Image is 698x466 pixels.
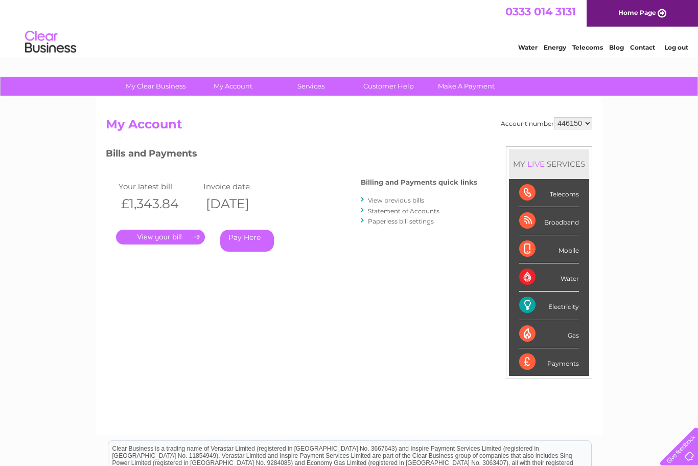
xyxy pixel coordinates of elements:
div: Mobile [519,235,579,263]
a: . [116,230,205,245]
div: MY SERVICES [509,149,589,179]
h4: Billing and Payments quick links [361,179,477,186]
h2: My Account [106,117,592,137]
div: Gas [519,320,579,348]
a: Water [518,43,538,51]
a: Blog [609,43,624,51]
a: Telecoms [572,43,603,51]
th: [DATE] [201,193,286,214]
th: £1,343.84 [116,193,201,214]
a: Make A Payment [424,77,508,96]
div: Electricity [519,292,579,320]
img: logo.png [25,27,77,58]
a: Statement of Accounts [368,207,439,215]
div: Broadband [519,207,579,235]
a: Paperless bill settings [368,217,434,225]
div: LIVE [525,159,547,169]
div: Clear Business is a trading name of Verastar Limited (registered in [GEOGRAPHIC_DATA] No. 3667643... [108,6,591,50]
td: Your latest bill [116,180,201,193]
a: My Clear Business [113,77,198,96]
a: Customer Help [346,77,431,96]
a: Contact [630,43,655,51]
div: Telecoms [519,179,579,207]
div: Payments [519,348,579,376]
a: Log out [664,43,688,51]
a: My Account [191,77,275,96]
a: Energy [544,43,566,51]
div: Water [519,263,579,292]
a: Services [269,77,353,96]
td: Invoice date [201,180,286,193]
div: Account number [501,117,592,129]
a: 0333 014 3131 [505,5,576,18]
h3: Bills and Payments [106,146,477,164]
a: View previous bills [368,196,424,204]
a: Pay Here [220,230,274,252]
